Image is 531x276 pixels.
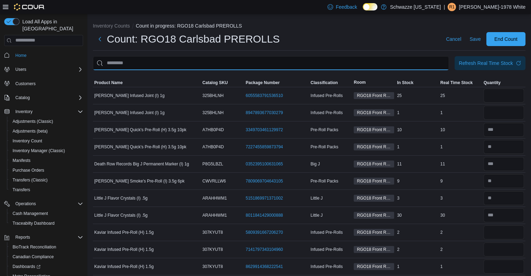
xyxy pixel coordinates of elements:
[202,110,224,115] span: 325BHLNH
[357,212,391,218] span: RGO18 Front Room
[310,93,342,98] span: Infused Pre-Rolls
[13,221,54,226] span: Traceabilty Dashboard
[13,138,42,144] span: Inventory Count
[13,211,48,216] span: Cash Management
[7,262,86,271] a: Dashboards
[459,60,513,67] div: Refresh Real Time Stock
[1,65,86,74] button: Users
[439,143,482,151] div: 1
[15,234,30,240] span: Reports
[439,177,482,185] div: 9
[396,126,439,134] div: 10
[1,50,86,60] button: Home
[336,3,357,10] span: Feedback
[93,79,201,87] button: Product Name
[10,156,33,165] a: Manifests
[439,245,482,254] div: 2
[10,117,83,126] span: Adjustments (Classic)
[354,212,394,219] span: RGO18 Front Room
[10,176,50,184] a: Transfers (Classic)
[94,127,186,133] span: [PERSON_NAME] Quick's Pre-Roll (H) 3.5g 10pk
[10,137,83,145] span: Inventory Count
[357,127,391,133] span: RGO18 Front Room
[1,107,86,117] button: Inventory
[439,126,482,134] div: 10
[354,178,394,185] span: RGO18 Front Room
[10,253,83,261] span: Canadian Compliance
[310,127,338,133] span: Pre-Roll Packs
[246,161,283,167] a: 0352395100631065
[470,36,481,43] span: Save
[94,93,164,98] span: [PERSON_NAME] Infused Joint (I) 1g
[439,109,482,117] div: 1
[13,158,30,163] span: Manifests
[439,91,482,100] div: 25
[357,144,391,150] span: RGO18 Front Room
[10,166,47,174] a: Purchase Orders
[246,178,283,184] a: 7809069704643105
[354,92,394,99] span: RGO18 Front Room
[202,212,227,218] span: ARAHHWM1
[310,178,338,184] span: Pre-Roll Packs
[396,211,439,219] div: 30
[443,32,464,46] button: Cancel
[439,79,482,87] button: Real Time Stock
[202,178,226,184] span: CWVRLLW6
[397,80,413,85] span: In Stock
[246,212,283,218] a: 8011841429000888
[202,144,224,150] span: A7HB0P4D
[354,263,394,270] span: RGO18 Front Room
[448,3,456,11] div: Robert-1978 White
[13,148,65,154] span: Inventory Manager (Classic)
[13,65,29,74] button: Users
[13,233,83,241] span: Reports
[10,117,56,126] a: Adjustments (Classic)
[246,110,283,115] a: 8947893677030279
[244,79,309,87] button: Package Number
[1,93,86,103] button: Catalog
[455,56,525,70] button: Refresh Real Time Stock
[13,107,83,116] span: Inventory
[13,128,48,134] span: Adjustments (beta)
[246,247,283,252] a: 7141797343104960
[13,244,56,250] span: BioTrack Reconciliation
[15,81,36,87] span: Customers
[13,233,33,241] button: Reports
[310,110,342,115] span: Infused Pre-Rolls
[10,186,33,194] a: Transfers
[10,166,83,174] span: Purchase Orders
[10,262,43,271] a: Dashboards
[467,32,484,46] button: Save
[7,117,86,126] button: Adjustments (Classic)
[246,230,283,235] a: 5809391667206270
[357,92,391,99] span: RGO18 Front Room
[354,161,394,167] span: RGO18 Front Room
[390,3,441,11] p: Schwazze [US_STATE]
[363,3,377,10] input: Dark Mode
[7,156,86,165] button: Manifests
[310,161,320,167] span: Big J
[310,247,342,252] span: Infused Pre-Rolls
[354,229,394,236] span: RGO18 Front Room
[354,195,394,202] span: RGO18 Front Room
[246,127,283,133] a: 3349703461129972
[14,3,45,10] img: Cova
[13,119,53,124] span: Adjustments (Classic)
[202,230,223,235] span: 307KYUT8
[10,156,83,165] span: Manifests
[7,185,86,195] button: Transfers
[396,228,439,237] div: 2
[439,194,482,202] div: 3
[13,254,54,260] span: Canadian Compliance
[482,79,525,87] button: Quantity
[13,187,30,193] span: Transfers
[7,218,86,228] button: Traceabilty Dashboard
[13,107,35,116] button: Inventory
[107,32,280,46] h1: Count: RGO18 Carlsbad PREROLLS
[93,22,525,31] nav: An example of EuiBreadcrumbs
[10,209,51,218] a: Cash Management
[439,211,482,219] div: 30
[1,199,86,209] button: Operations
[484,80,501,85] span: Quantity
